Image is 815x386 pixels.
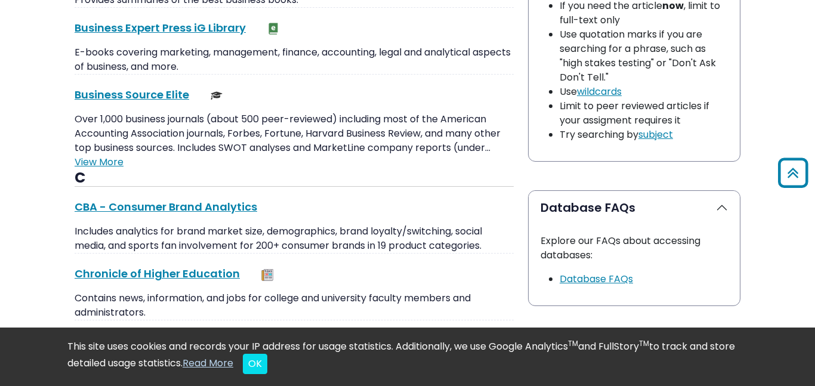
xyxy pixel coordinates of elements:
[774,163,812,183] a: Back to Top
[75,169,514,187] h3: C
[560,85,728,99] li: Use
[75,112,514,155] p: Over 1,000 business journals (about 500 peer-reviewed) including most of the American Accounting ...
[568,338,578,348] sup: TM
[541,234,728,263] p: Explore our FAQs about accessing databases:
[243,354,267,374] button: Close
[261,269,273,281] img: Newspapers
[560,128,728,142] li: Try searching by
[639,338,649,348] sup: TM
[75,224,514,253] p: Includes analytics for brand market size, demographics, brand loyalty/switching, social media, an...
[529,191,740,224] button: Database FAQs
[560,27,728,85] li: Use quotation marks if you are searching for a phrase, such as "high stakes testing" or "Don't As...
[560,272,633,286] a: Link opens in new window
[638,128,673,141] a: subject
[183,356,233,370] a: Read More
[560,99,728,128] li: Limit to peer reviewed articles if your assigment requires it
[211,89,223,101] img: Scholarly or Peer Reviewed
[577,85,622,98] a: wildcards
[75,266,240,281] a: Chronicle of Higher Education
[75,291,514,320] p: Contains news, information, and jobs for college and university faculty members and administrators.
[267,23,279,35] img: e-Book
[75,155,124,169] a: View More
[75,20,246,35] a: Business Expert Press iG Library
[75,45,514,74] p: E-books covering marketing, management, finance, accounting, legal and analytical aspects of busi...
[75,87,189,102] a: Business Source Elite
[75,199,257,214] a: CBA - Consumer Brand Analytics
[67,339,748,374] div: This site uses cookies and records your IP address for usage statistics. Additionally, we use Goo...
